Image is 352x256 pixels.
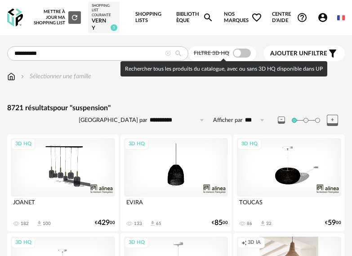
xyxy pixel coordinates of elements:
div: € 00 [212,220,228,226]
span: Download icon [36,220,43,227]
div: Mettre à jour ma Shopping List [33,9,81,26]
a: 3D HQ JOANET 182 Download icon 100 €42900 [7,135,119,231]
div: € 00 [325,220,341,226]
label: [GEOGRAPHIC_DATA] par [79,117,147,124]
div: 86 [247,221,252,226]
div: 65 [156,221,161,226]
span: filtre [270,50,327,58]
div: 133 [134,221,142,226]
span: Filter icon [327,48,338,59]
span: Account Circle icon [317,12,332,23]
span: Centre d'aideHelp Circle Outline icon [272,11,307,24]
div: 100 [43,221,51,226]
span: Filtre 3D HQ [194,50,229,56]
div: 3D HQ [125,139,149,150]
a: 3D HQ TOUCAS 86 Download icon 32 €5900 [233,135,345,231]
div: Shopping List courante [92,4,116,18]
img: OXP [7,9,23,27]
span: Help Circle Outline icon [297,12,307,23]
span: Magnify icon [203,12,214,23]
div: 3D HQ [11,237,36,248]
span: Download icon [149,220,156,227]
img: svg+xml;base64,PHN2ZyB3aWR0aD0iMTYiIGhlaWdodD0iMTYiIHZpZXdCb3g9IjAgMCAxNiAxNiIgZmlsbD0ibm9uZSIgeG... [19,72,26,81]
div: Rechercher tous les produits du catalogue, avec ou sans 3D HQ disponible dans UP [120,61,327,76]
div: VERNY [92,18,116,31]
span: Account Circle icon [317,12,328,23]
div: JOANET [11,197,115,215]
div: Sélectionner une famille [19,72,91,81]
div: 32 [266,221,272,226]
a: 3D HQ EVIRA 133 Download icon 65 €8500 [120,135,232,231]
span: 429 [98,220,110,226]
span: Refresh icon [71,15,79,20]
span: Ajouter un [270,50,308,57]
span: Download icon [259,220,266,227]
div: EVIRA [124,197,228,215]
span: 3D IA [248,239,261,246]
div: € 00 [95,220,115,226]
div: 3D HQ [125,237,149,248]
div: 8721 résultats [7,103,345,113]
div: 3D HQ [237,139,262,150]
span: 5 [111,24,117,31]
span: pour "suspension" [53,104,111,112]
img: fr [337,14,345,22]
div: 3D HQ [11,139,36,150]
a: Shopping List courante VERNY 5 [92,4,116,31]
span: Creation icon [241,239,247,246]
label: Afficher par [213,117,243,124]
img: svg+xml;base64,PHN2ZyB3aWR0aD0iMTYiIGhlaWdodD0iMTciIHZpZXdCb3g9IjAgMCAxNiAxNyIgZmlsbD0ibm9uZSIgeG... [7,72,15,81]
div: TOUCAS [237,197,341,215]
button: Ajouter unfiltre Filter icon [263,46,345,61]
div: 182 [21,221,29,226]
span: Heart Outline icon [251,12,262,23]
span: 59 [328,220,336,226]
span: 85 [214,220,223,226]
